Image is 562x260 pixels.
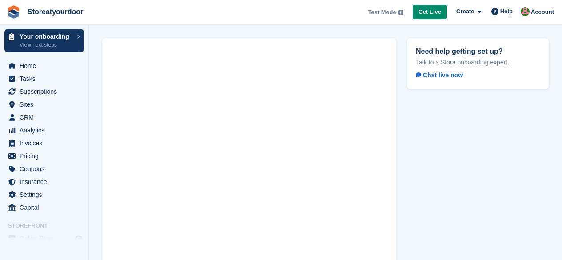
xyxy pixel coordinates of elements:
[368,8,396,17] span: Test Mode
[20,176,73,188] span: Insurance
[398,10,403,15] img: icon-info-grey-7440780725fd019a000dd9b08b2336e03edf1995a4989e88bcd33f0948082b44.svg
[4,232,84,245] a: menu
[416,58,540,66] p: Talk to a Stora onboarding expert.
[413,5,447,20] a: Get Live
[456,7,474,16] span: Create
[20,41,72,49] p: View next steps
[20,72,73,85] span: Tasks
[7,5,20,19] img: stora-icon-8386f47178a22dfd0bd8f6a31ec36ba5ce8667c1dd55bd0f319d3a0aa187defe.svg
[4,111,84,124] a: menu
[4,98,84,111] a: menu
[531,8,554,16] span: Account
[20,137,73,149] span: Invoices
[4,85,84,98] a: menu
[20,188,73,201] span: Settings
[4,163,84,175] a: menu
[20,98,73,111] span: Sites
[416,72,463,79] span: Chat live now
[20,201,73,214] span: Capital
[4,72,84,85] a: menu
[8,221,88,230] span: Storefront
[4,176,84,188] a: menu
[73,233,84,244] a: Preview store
[20,150,73,162] span: Pricing
[20,60,73,72] span: Home
[4,201,84,214] a: menu
[20,33,72,40] p: Your onboarding
[20,85,73,98] span: Subscriptions
[4,60,84,72] a: menu
[4,124,84,136] a: menu
[24,4,87,19] a: Storeatyourdoor
[521,7,530,16] img: David Griffith-Owen
[4,29,84,52] a: Your onboarding View next steps
[20,232,73,245] span: Online Store
[4,137,84,149] a: menu
[20,124,73,136] span: Analytics
[500,7,513,16] span: Help
[20,111,73,124] span: CRM
[4,150,84,162] a: menu
[416,47,540,56] h2: Need help getting set up?
[416,70,470,80] a: Chat live now
[4,188,84,201] a: menu
[419,8,441,16] span: Get Live
[20,163,73,175] span: Coupons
